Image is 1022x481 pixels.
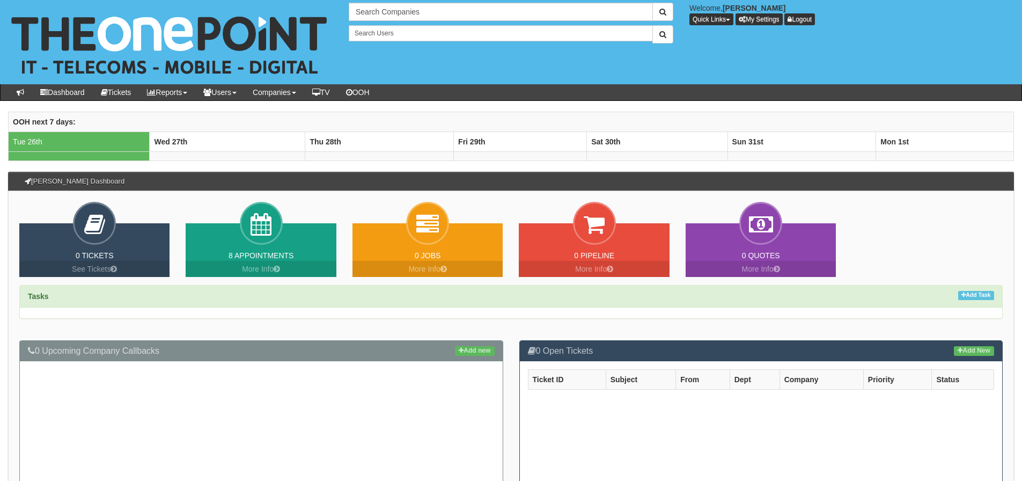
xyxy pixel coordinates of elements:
[689,13,733,25] button: Quick Links
[349,25,653,41] input: Search Users
[876,132,1014,151] th: Mon 1st
[454,132,587,151] th: Fri 29th
[681,3,1022,25] div: Welcome,
[28,292,49,301] strong: Tasks
[93,84,139,100] a: Tickets
[730,370,780,390] th: Dept
[352,261,503,277] a: More Info
[606,370,676,390] th: Subject
[304,84,338,100] a: TV
[686,261,836,277] a: More Info
[415,251,440,260] a: 0 Jobs
[32,84,93,100] a: Dashboard
[305,132,454,151] th: Thu 28th
[958,291,994,300] a: Add Task
[150,132,305,151] th: Wed 27th
[195,84,245,100] a: Users
[574,251,614,260] a: 0 Pipeline
[19,261,170,277] a: See Tickets
[676,370,730,390] th: From
[528,370,606,390] th: Ticket ID
[9,132,150,151] td: Tue 26th
[736,13,783,25] a: My Settings
[723,4,785,12] b: [PERSON_NAME]
[587,132,727,151] th: Sat 30th
[229,251,293,260] a: 8 Appointments
[742,251,780,260] a: 0 Quotes
[528,346,995,356] h3: 0 Open Tickets
[780,370,863,390] th: Company
[954,346,994,356] a: Add New
[76,251,114,260] a: 0 Tickets
[9,112,1014,132] th: OOH next 7 days:
[784,13,815,25] a: Logout
[519,261,669,277] a: More Info
[28,346,495,356] h3: 0 Upcoming Company Callbacks
[932,370,994,390] th: Status
[349,3,653,21] input: Search Companies
[338,84,378,100] a: OOH
[455,346,494,356] a: Add new
[139,84,195,100] a: Reports
[19,172,130,191] h3: [PERSON_NAME] Dashboard
[245,84,304,100] a: Companies
[186,261,336,277] a: More Info
[727,132,876,151] th: Sun 31st
[863,370,932,390] th: Priority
